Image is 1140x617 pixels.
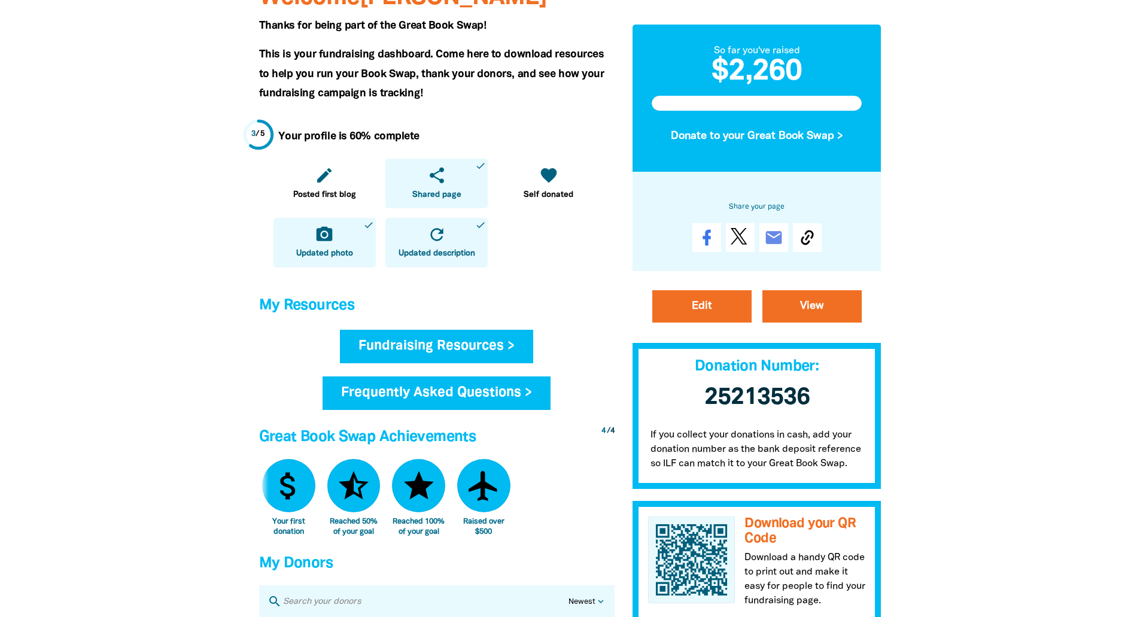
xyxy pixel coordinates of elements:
[259,50,604,98] span: This is your fundraising dashboard. Come here to download resources to help you run your Book Swa...
[336,468,372,504] i: star_half
[601,427,606,434] span: 4
[457,517,510,537] div: Raised over $500
[764,228,783,247] i: email
[652,58,862,87] h2: $2,260
[315,225,334,244] i: camera_alt
[296,248,353,260] span: Updated photo
[793,223,822,252] button: Copy Link
[726,223,755,252] a: Post
[259,425,615,449] h4: Great Book Swap Achievements
[401,468,437,504] i: star
[601,425,615,437] div: / 4
[259,21,487,31] span: Thanks for being part of the Great Book Swap!
[363,220,374,230] i: done
[273,159,376,208] a: editPosted first blog
[704,387,810,409] span: 25213536
[427,225,446,244] i: refresh
[259,557,333,570] span: My Donors
[399,248,475,260] span: Updated description
[427,166,446,185] i: share
[744,516,865,546] h3: Download your QR Code
[267,594,282,609] i: search
[759,223,788,252] a: email
[392,517,445,537] div: Reached 100% of your goal
[475,220,486,230] i: done
[539,166,558,185] i: favorite
[652,44,862,58] div: So far you've raised
[251,129,265,140] div: / 5
[652,201,862,214] h6: Share your page
[466,468,501,504] i: airplanemode_active
[282,594,569,609] input: Search your donors
[251,130,256,138] span: 3
[524,189,573,201] span: Self donated
[385,159,488,208] a: shareShared pagedone
[262,517,315,537] div: Your first donation
[497,159,600,208] a: favoriteSelf donated
[327,517,381,537] div: Reached 50% of your goal
[323,376,551,410] a: Frequently Asked Questions >
[340,330,533,363] a: Fundraising Resources >
[259,299,355,312] span: My Resources
[652,121,862,153] button: Donate to your Great Book Swap >
[278,132,419,141] strong: Your profile is 60% complete
[475,160,486,171] i: done
[270,468,306,504] i: attach_money
[293,189,356,201] span: Posted first blog
[692,223,721,252] a: Share
[633,416,881,489] p: If you collect your donations in cash, add your donation number as the bank deposit reference so ...
[385,218,488,268] a: refreshUpdated descriptiondone
[273,218,376,268] a: camera_altUpdated photodone
[412,189,461,201] span: Shared page
[652,290,752,323] a: Edit
[315,166,334,185] i: edit
[762,290,862,323] a: View
[695,360,819,373] span: Donation Number:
